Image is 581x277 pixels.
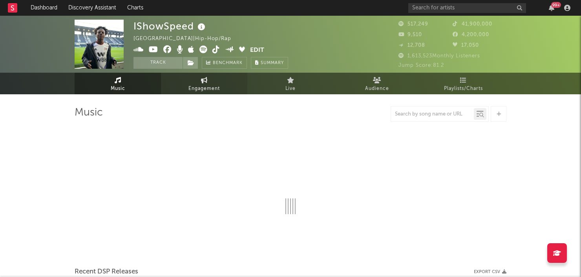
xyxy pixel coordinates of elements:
[261,61,284,65] span: Summary
[133,57,183,69] button: Track
[398,43,425,48] span: 12,708
[453,32,489,37] span: 4,200,000
[285,84,296,94] span: Live
[111,84,125,94] span: Music
[133,20,207,33] div: IShowSpeed
[453,43,479,48] span: 17,050
[213,59,243,68] span: Benchmark
[391,111,474,117] input: Search by song name or URL
[133,34,240,44] div: [GEOGRAPHIC_DATA] | Hip-Hop/Rap
[251,57,288,69] button: Summary
[365,84,389,94] span: Audience
[453,22,492,27] span: 41,900,000
[549,5,554,11] button: 99+
[408,3,526,13] input: Search for artists
[188,84,220,94] span: Engagement
[161,73,247,94] a: Engagement
[474,270,506,274] button: Export CSV
[444,84,483,94] span: Playlists/Charts
[247,73,334,94] a: Live
[398,53,480,59] span: 1,613,523 Monthly Listeners
[398,22,428,27] span: 517,249
[250,46,264,55] button: Edit
[75,267,138,277] span: Recent DSP Releases
[551,2,561,8] div: 99 +
[398,32,422,37] span: 9,510
[202,57,247,69] a: Benchmark
[334,73,420,94] a: Audience
[398,63,444,68] span: Jump Score: 81.2
[75,73,161,94] a: Music
[420,73,506,94] a: Playlists/Charts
